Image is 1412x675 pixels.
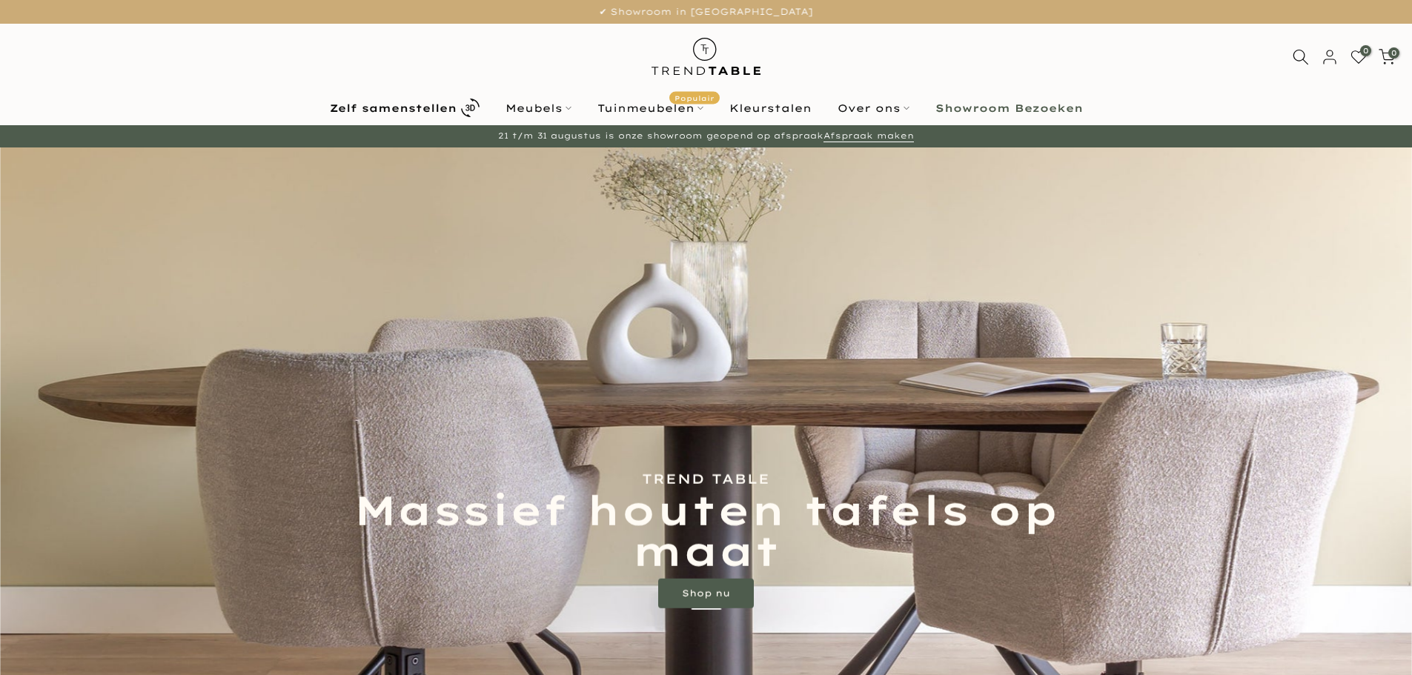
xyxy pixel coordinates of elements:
[658,579,754,608] a: Shop nu
[1388,47,1399,59] span: 0
[1360,45,1371,56] span: 0
[935,103,1083,113] b: Showroom Bezoeken
[823,130,914,142] a: Afspraak maken
[1379,49,1395,65] a: 0
[1350,49,1367,65] a: 0
[922,99,1096,117] a: Showroom Bezoeken
[1,599,76,674] iframe: toggle-frame
[316,95,492,121] a: Zelf samenstellen
[824,99,922,117] a: Over ons
[330,103,457,113] b: Zelf samenstellen
[716,99,824,117] a: Kleurstalen
[669,91,720,104] span: Populair
[641,24,771,90] img: trend-table
[19,4,1393,20] p: ✔ Showroom in [GEOGRAPHIC_DATA]
[492,99,584,117] a: Meubels
[584,99,716,117] a: TuinmeubelenPopulair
